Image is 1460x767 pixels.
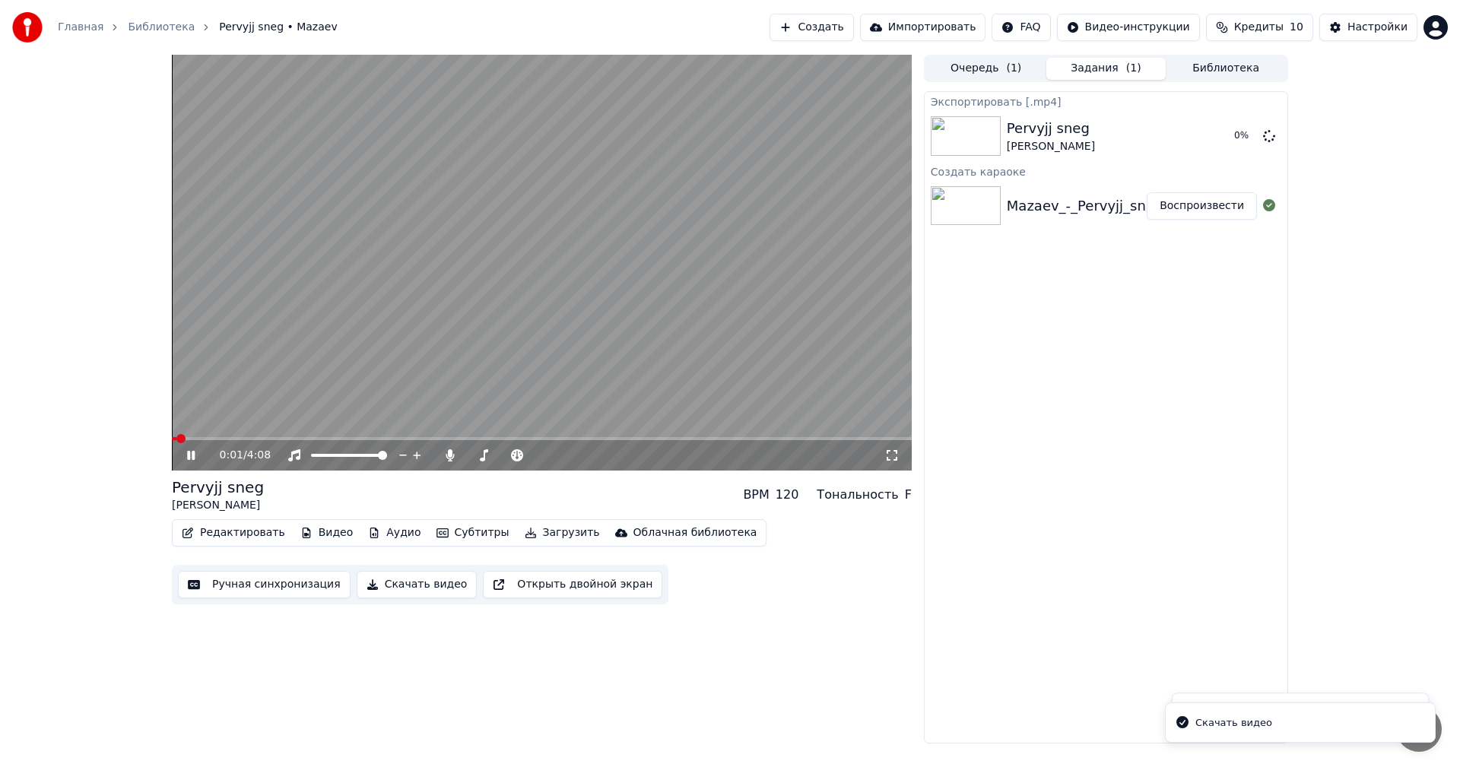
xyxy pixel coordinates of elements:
[58,20,103,35] a: Главная
[430,522,516,544] button: Субтитры
[1195,715,1272,731] div: Скачать видео
[362,522,427,544] button: Аудио
[1290,20,1303,35] span: 10
[172,477,264,498] div: Pervyjj sneg
[357,571,478,598] button: Скачать видео
[176,522,291,544] button: Редактировать
[633,525,757,540] div: Облачная библиотека
[12,12,43,43] img: youka
[1007,195,1239,217] div: Mazaev_-_Pervyjj_sneg_74316923
[1046,58,1166,80] button: Задания
[925,162,1287,180] div: Создать караоке
[1006,61,1021,76] span: ( 1 )
[992,14,1050,41] button: FAQ
[58,20,338,35] nav: breadcrumb
[1206,14,1313,41] button: Кредиты10
[247,448,271,463] span: 4:08
[860,14,986,41] button: Импортировать
[1347,20,1408,35] div: Настройки
[1166,58,1286,80] button: Библиотека
[294,522,360,544] button: Видео
[220,448,256,463] div: /
[925,92,1287,110] div: Экспортировать [.mp4]
[1007,139,1095,154] div: [PERSON_NAME]
[178,571,351,598] button: Ручная синхронизация
[1319,14,1417,41] button: Настройки
[128,20,195,35] a: Библиотека
[926,58,1046,80] button: Очередь
[172,498,264,513] div: [PERSON_NAME]
[776,486,799,504] div: 120
[1147,192,1257,220] button: Воспроизвести
[1234,130,1257,142] div: 0 %
[219,20,337,35] span: Pervyjj sneg • Mazaev
[1126,61,1141,76] span: ( 1 )
[1234,20,1284,35] span: Кредиты
[220,448,243,463] span: 0:01
[817,486,898,504] div: Тональность
[483,571,662,598] button: Открыть двойной экран
[1057,14,1200,41] button: Видео-инструкции
[905,486,912,504] div: F
[743,486,769,504] div: BPM
[770,14,853,41] button: Создать
[1007,118,1095,139] div: Pervyjj sneg
[519,522,606,544] button: Загрузить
